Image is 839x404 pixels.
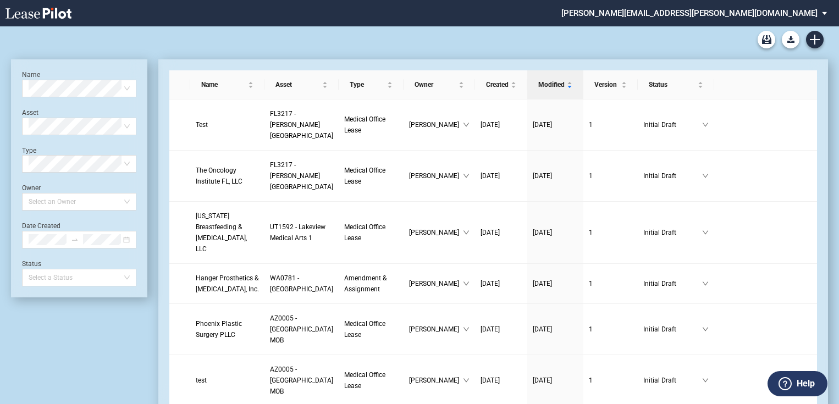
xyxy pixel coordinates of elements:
span: 1 [589,280,593,287]
span: Status [649,79,696,90]
a: Create new document [806,31,824,48]
button: Download Blank Form [782,31,799,48]
a: [DATE] [533,375,578,386]
span: Initial Draft [643,119,702,130]
th: Asset [264,70,339,99]
a: 1 [589,170,632,181]
span: Medical Office Lease [344,167,385,185]
a: Archive [758,31,775,48]
a: Hanger Prosthetics & [MEDICAL_DATA], Inc. [196,273,259,295]
th: Created [475,70,527,99]
span: [DATE] [533,280,552,287]
span: [PERSON_NAME] [409,324,463,335]
button: Help [768,371,827,396]
span: to [71,236,79,243]
a: 1 [589,227,632,238]
span: Type [350,79,385,90]
label: Help [797,377,815,391]
span: Medical Office Lease [344,371,385,390]
span: 1 [589,121,593,129]
a: FL3217 - [PERSON_NAME][GEOGRAPHIC_DATA] [270,108,333,141]
a: 1 [589,278,632,289]
span: 1 [589,172,593,180]
a: test [196,375,259,386]
a: [DATE] [481,278,522,289]
span: 1 [589,325,593,333]
span: Phoenix Plastic Surgery PLLC [196,320,242,339]
label: Owner [22,184,41,192]
th: Version [583,70,638,99]
span: [PERSON_NAME] [409,227,463,238]
span: Utah Breastfeeding & Tongue Tie, LLC [196,212,247,253]
span: FL3217 - Brandon Medical Center [270,161,333,191]
th: Status [638,70,714,99]
a: [DATE] [533,119,578,130]
span: UT1592 - Lakeview Medical Arts 1 [270,223,325,242]
span: swap-right [71,236,79,243]
label: Status [22,260,41,268]
a: 1 [589,119,632,130]
span: down [463,377,470,384]
span: 1 [589,377,593,384]
span: Created [486,79,509,90]
span: down [702,280,709,287]
label: Name [22,71,40,79]
span: [DATE] [481,377,500,384]
a: [US_STATE] Breastfeeding & [MEDICAL_DATA], LLC [196,211,259,254]
a: The Oncology Institute FL, LLC [196,165,259,187]
a: AZ0005 - [GEOGRAPHIC_DATA] MOB [270,313,333,346]
a: [DATE] [481,324,522,335]
span: Initial Draft [643,324,702,335]
span: down [702,377,709,384]
span: [PERSON_NAME] [409,278,463,289]
span: Modified [538,79,565,90]
a: Medical Office Lease [344,318,398,340]
th: Name [190,70,264,99]
a: [DATE] [533,324,578,335]
label: Type [22,147,36,154]
a: WA0781 - [GEOGRAPHIC_DATA] [270,273,333,295]
span: down [463,326,470,333]
label: Asset [22,109,38,117]
span: Version [594,79,619,90]
span: Name [201,79,246,90]
a: 1 [589,375,632,386]
span: [DATE] [533,325,552,333]
span: down [702,229,709,236]
span: Hanger Prosthetics & Orthotics, Inc. [196,274,259,293]
a: [DATE] [481,227,522,238]
span: Medical Office Lease [344,320,385,339]
a: Medical Office Lease [344,165,398,187]
a: [DATE] [481,119,522,130]
label: Date Created [22,222,60,230]
span: [DATE] [481,172,500,180]
span: down [463,173,470,179]
span: AZ0005 - North Mountain MOB [270,366,333,395]
a: Test [196,119,259,130]
a: [DATE] [533,170,578,181]
th: Owner [404,70,475,99]
span: Initial Draft [643,375,702,386]
span: Initial Draft [643,227,702,238]
a: Amendment & Assignment [344,273,398,295]
a: Medical Office Lease [344,114,398,136]
span: [DATE] [481,280,500,287]
th: Type [339,70,404,99]
a: Medical Office Lease [344,222,398,243]
span: Initial Draft [643,278,702,289]
span: test [196,377,207,384]
span: The Oncology Institute FL, LLC [196,167,242,185]
span: [PERSON_NAME] [409,119,463,130]
span: [DATE] [481,325,500,333]
md-menu: Download Blank Form List [779,31,803,48]
span: AZ0005 - North Mountain MOB [270,314,333,344]
span: down [702,121,709,128]
span: [PERSON_NAME] [409,170,463,181]
a: [DATE] [481,170,522,181]
span: WA0781 - Madison Medical Tower [270,274,333,293]
a: AZ0005 - [GEOGRAPHIC_DATA] MOB [270,364,333,397]
span: Initial Draft [643,170,702,181]
span: Asset [275,79,320,90]
a: [DATE] [481,375,522,386]
span: [PERSON_NAME] [409,375,463,386]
